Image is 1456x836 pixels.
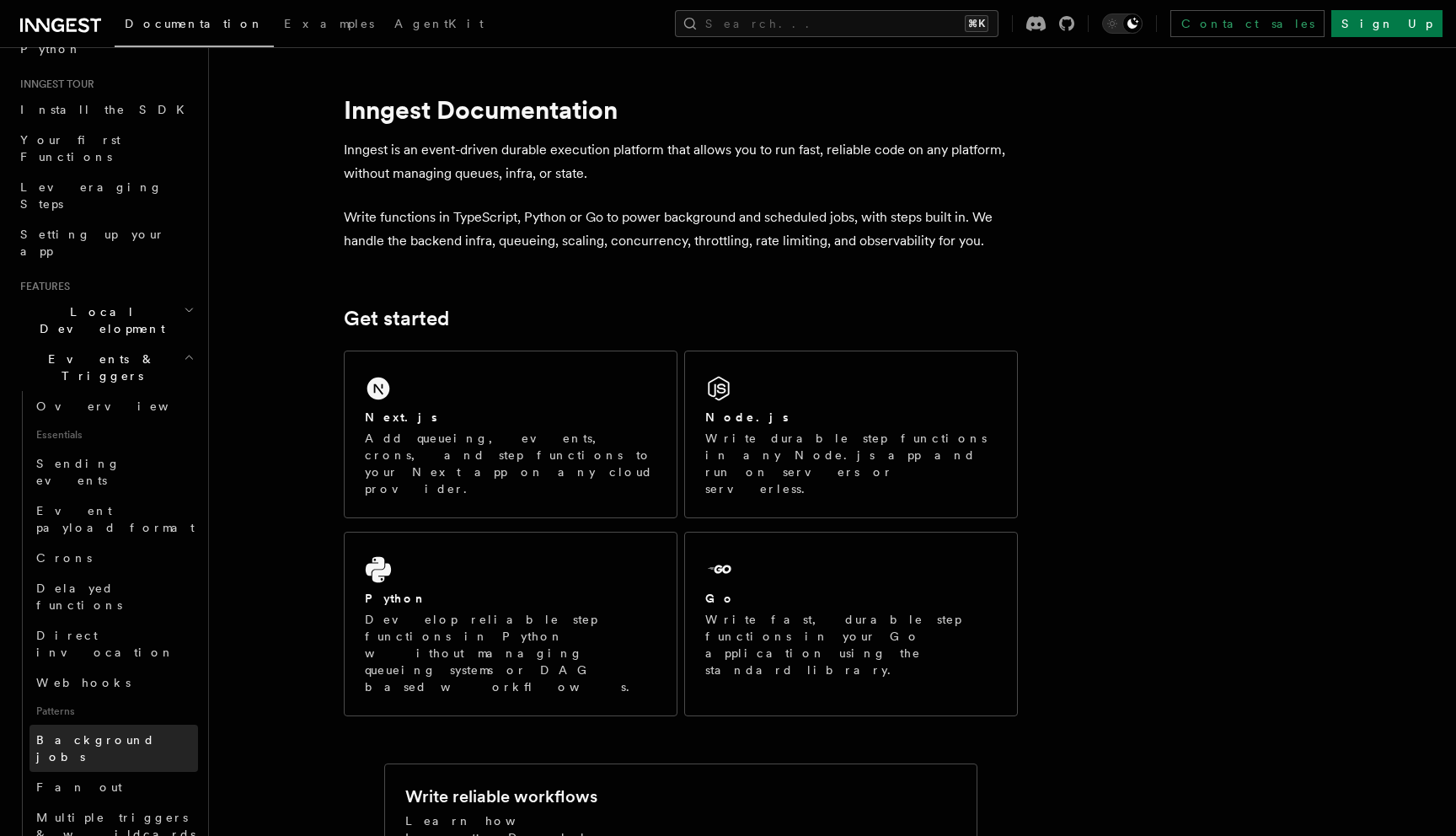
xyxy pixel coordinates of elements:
span: Crons [36,551,92,565]
a: Background jobs [29,725,198,772]
a: Webhooks [29,667,198,698]
span: Python [20,42,82,56]
a: GoWrite fast, durable step functions in your Go application using the standard library. [684,532,1018,716]
a: Next.jsAdd queueing, events, crons, and step functions to your Next app on any cloud provider. [344,351,677,518]
kbd: ⌘K [965,15,988,32]
span: Event payload format [36,504,195,534]
span: Examples [284,17,374,30]
button: Local Development [13,297,198,344]
span: Delayed functions [36,581,122,612]
a: PythonDevelop reliable step functions in Python without managing queueing systems or DAG based wo... [344,532,677,716]
p: Write functions in TypeScript, Python or Go to power background and scheduled jobs, with steps bu... [344,206,1018,253]
a: Leveraging Steps [13,172,198,219]
button: Events & Triggers [13,344,198,391]
span: Direct invocation [36,629,174,659]
a: Direct invocation [29,620,198,667]
a: Sending events [29,448,198,496]
span: Leveraging Steps [20,180,163,211]
p: Write fast, durable step functions in your Go application using the standard library. [705,611,997,678]
h2: Node.js [705,409,789,426]
a: Your first Functions [13,125,198,172]
span: Webhooks [36,676,131,689]
span: Patterns [29,698,198,725]
span: Inngest tour [13,78,94,91]
button: Search...⌘K [675,10,998,37]
a: Overview [29,391,198,421]
a: Node.jsWrite durable step functions in any Node.js app and run on servers or serverless. [684,351,1018,518]
span: Setting up your app [20,228,165,258]
a: Contact sales [1170,10,1325,37]
span: Documentation [125,17,264,30]
span: Sending events [36,457,120,487]
p: Develop reliable step functions in Python without managing queueing systems or DAG based workflows. [365,611,656,695]
span: Overview [36,399,210,413]
span: Events & Triggers [13,351,184,384]
a: AgentKit [384,5,494,46]
a: Delayed functions [29,573,198,620]
a: Documentation [115,5,274,47]
a: Python [13,34,198,64]
h1: Inngest Documentation [344,94,1018,125]
h2: Python [365,590,427,607]
span: Features [13,280,70,293]
a: Examples [274,5,384,46]
h2: Go [705,590,736,607]
a: Event payload format [29,496,198,543]
a: Install the SDK [13,94,198,125]
span: Your first Functions [20,133,120,163]
span: AgentKit [394,17,484,30]
p: Write durable step functions in any Node.js app and run on servers or serverless. [705,430,997,497]
span: Background jobs [36,733,155,764]
a: Crons [29,543,198,573]
span: Install the SDK [20,103,195,116]
p: Inngest is an event-driven durable execution platform that allows you to run fast, reliable code ... [344,138,1018,185]
button: Toggle dark mode [1102,13,1143,34]
h2: Write reliable workflows [405,785,597,808]
a: Fan out [29,772,198,802]
span: Local Development [13,303,184,337]
h2: Next.js [365,409,437,426]
a: Sign Up [1331,10,1443,37]
a: Setting up your app [13,219,198,266]
a: Get started [344,307,449,330]
span: Essentials [29,421,198,448]
p: Add queueing, events, crons, and step functions to your Next app on any cloud provider. [365,430,656,497]
span: Fan out [36,780,122,794]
